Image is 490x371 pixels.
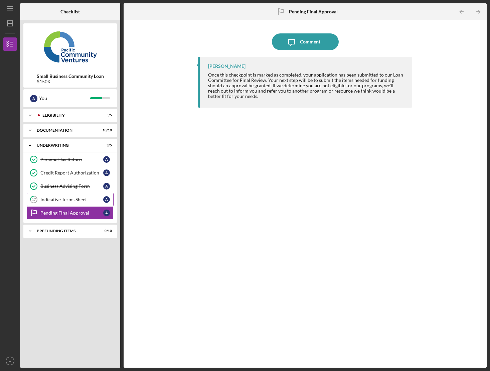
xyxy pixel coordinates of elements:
div: A [103,196,110,203]
a: 17Indicative Terms SheetA [27,193,114,206]
div: A [103,169,110,176]
a: Pending Final ApprovalA [27,206,114,220]
div: Comment [300,33,320,50]
tspan: 17 [32,198,36,202]
div: 3 / 5 [100,143,112,147]
b: Checklist [60,9,80,14]
div: A [103,183,110,190]
div: Prefunding Items [37,229,95,233]
div: Documentation [37,128,95,132]
div: Indicative Terms Sheet [40,197,103,202]
div: A [103,210,110,216]
div: You [39,93,90,104]
b: Pending Final Approval [289,9,338,14]
b: Small Business Community Loan [37,74,104,79]
div: A [30,95,37,102]
div: 10 / 10 [100,128,112,132]
a: Business Advising FormA [27,179,114,193]
a: Personal Tax ReturnA [27,153,114,166]
div: Personal Tax Return [40,157,103,162]
div: Pending Final Approval [40,210,103,216]
div: A [103,156,110,163]
img: Product logo [23,27,117,67]
button: A [3,354,17,368]
div: 5 / 5 [100,113,112,117]
a: Credit Report AuthorizationA [27,166,114,179]
div: 0 / 10 [100,229,112,233]
div: Eligibility [42,113,95,117]
div: Once this checkpoint is marked as completed, your application has been submitted to our Loan Comm... [208,72,405,99]
button: Comment [272,33,339,50]
text: A [9,359,11,363]
div: Business Advising Form [40,183,103,189]
div: [PERSON_NAME] [208,64,246,69]
div: Credit Report Authorization [40,170,103,175]
div: Underwriting [37,143,95,147]
div: $150K [37,79,104,84]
